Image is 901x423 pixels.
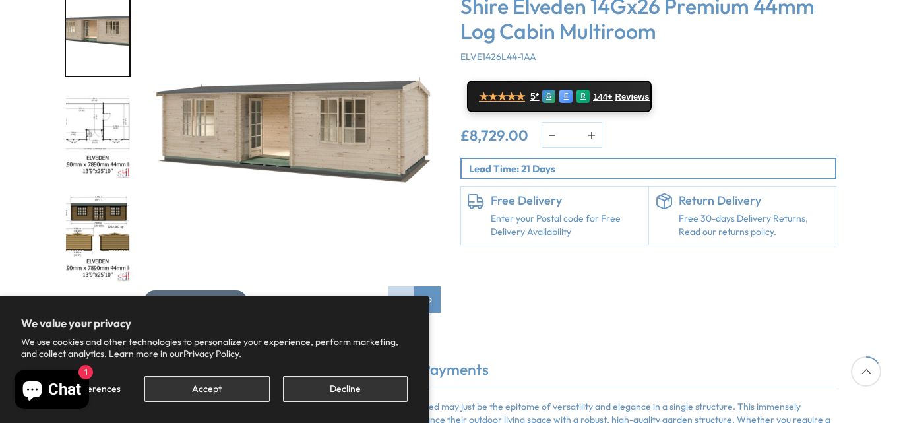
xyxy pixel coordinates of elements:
h6: Return Delivery [679,193,830,208]
inbox-online-store-chat: Shopify online store chat [11,370,93,412]
button: Decline [283,376,408,402]
div: 2 / 10 [65,90,131,181]
div: Next slide [414,286,441,313]
div: G [542,90,555,103]
p: Lead Time: 21 Days [469,162,835,176]
div: 3 / 10 [65,193,131,284]
div: Previous slide [388,286,414,313]
img: Elveden4190x789014x2644mmMFTPLAN_40677167-342d-438a-b30c-ffbc9aefab87_200x200.jpg [66,92,129,179]
button: Click To Expand [144,290,247,313]
span: 144+ [593,92,612,102]
span: ELVE1426L44-1AA [460,51,536,63]
div: E [559,90,573,103]
img: Elveden4190x789014x2644mmMFTLINE_05ef15f3-8f2d-43f2-bb02-09e9d57abccb_200x200.jpg [66,195,129,282]
span: Reviews [615,92,650,102]
h6: Free Delivery [491,193,642,208]
span: ★★★★★ [479,90,525,103]
ins: £8,729.00 [460,128,528,143]
a: ★★★★★ 5* G E R 144+ Reviews [467,81,652,112]
button: Accept [144,376,269,402]
div: R [576,90,590,103]
p: We use cookies and other technologies to personalize your experience, perform marketing, and coll... [21,336,408,360]
a: Privacy Policy. [183,348,241,360]
a: Enter your Postal code for Free Delivery Availability [491,212,642,238]
p: Free 30-days Delivery Returns, Read our returns policy. [679,212,830,238]
h2: We value your privacy [21,317,408,330]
